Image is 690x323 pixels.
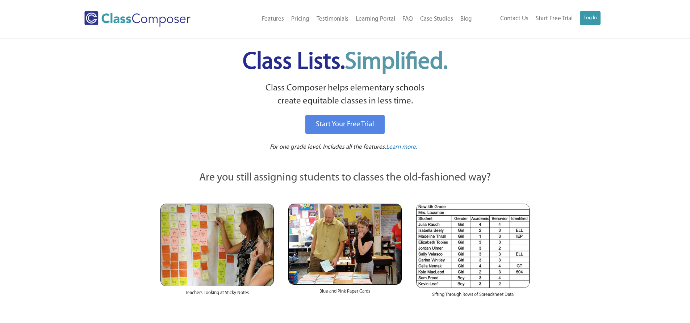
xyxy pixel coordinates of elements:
a: Contact Us [497,11,532,27]
a: FAQ [399,11,417,27]
a: Pricing [288,11,313,27]
span: For one grade level. Includes all the features. [270,144,386,150]
p: Are you still assigning students to classes the old-fashioned way? [160,170,530,186]
a: Testimonials [313,11,352,27]
span: Simplified. [345,51,448,74]
span: Start Your Free Trial [316,121,374,128]
img: Blue and Pink Paper Cards [288,204,402,284]
div: Blue and Pink Paper Cards [288,285,402,302]
a: Learn more. [386,143,417,152]
nav: Header Menu [476,11,601,27]
a: Start Free Trial [532,11,576,27]
span: Class Lists. [243,51,448,74]
div: Sifting Through Rows of Spreadsheet Data [416,288,530,305]
nav: Header Menu [220,11,476,27]
div: Teachers Looking at Sticky Notes [160,286,274,303]
p: Class Composer helps elementary schools create equitable classes in less time. [159,82,531,108]
a: Blog [457,11,476,27]
img: Class Composer [84,11,191,27]
a: Start Your Free Trial [305,115,385,134]
span: Learn more. [386,144,417,150]
a: Log In [580,11,601,25]
a: Features [258,11,288,27]
img: Spreadsheets [416,204,530,288]
a: Case Studies [417,11,457,27]
a: Learning Portal [352,11,399,27]
img: Teachers Looking at Sticky Notes [160,204,274,286]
